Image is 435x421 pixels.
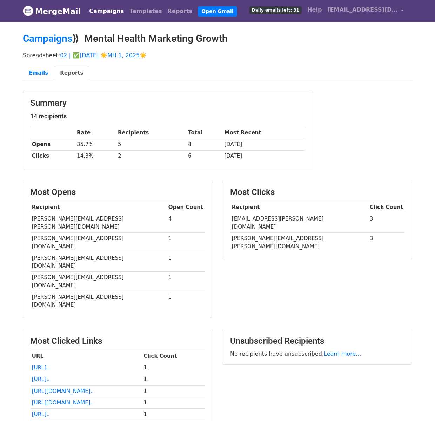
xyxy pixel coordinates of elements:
td: 14.3% [75,150,116,162]
h3: Unsubscribed Recipients [230,336,405,346]
a: Learn more... [324,350,361,357]
td: 6 [186,150,222,162]
td: 2 [116,150,186,162]
th: Most Recent [223,127,305,139]
a: 02 | ✅[DATE] ☀️MH 1, 2025☀️ [60,52,147,59]
th: Total [186,127,222,139]
th: Click Count [368,202,405,213]
td: [PERSON_NAME][EMAIL_ADDRESS][PERSON_NAME][DOMAIN_NAME] [230,233,368,252]
td: [PERSON_NAME][EMAIL_ADDRESS][PERSON_NAME][DOMAIN_NAME] [30,213,167,233]
h3: Summary [30,98,305,108]
td: [PERSON_NAME][EMAIL_ADDRESS][DOMAIN_NAME] [30,233,167,252]
h2: ⟫ Mental Health Marketing Growth [23,33,412,45]
th: URL [30,350,142,362]
a: Campaigns [23,33,72,44]
a: Templates [127,4,165,18]
th: Open Count [167,202,205,213]
a: Daily emails left: 31 [247,3,304,17]
td: 8 [186,139,222,150]
td: 1 [142,385,205,397]
img: MergeMail logo [23,6,33,16]
td: [EMAIL_ADDRESS][PERSON_NAME][DOMAIN_NAME] [230,213,368,233]
a: Emails [23,66,54,80]
th: Recipient [230,202,368,213]
th: Clicks [30,150,75,162]
h3: Most Opens [30,187,205,197]
a: Reports [54,66,89,80]
td: 1 [167,272,205,291]
a: Campaigns [86,4,127,18]
td: 1 [142,374,205,385]
h3: Most Clicked Links [30,336,205,346]
a: Reports [165,4,195,18]
td: 1 [167,252,205,272]
td: 1 [142,362,205,374]
td: 1 [142,397,205,408]
p: Spreadsheet: [23,52,412,59]
p: No recipients have unsubscribed. [230,350,405,357]
span: Daily emails left: 31 [249,6,302,14]
a: [URL].. [32,376,50,382]
a: MergeMail [23,4,81,19]
td: 3 [368,233,405,252]
th: Click Count [142,350,205,362]
td: [DATE] [223,139,305,150]
a: [URL].. [32,364,50,371]
td: 1 [167,291,205,311]
a: Help [304,3,324,17]
td: [PERSON_NAME][EMAIL_ADDRESS][DOMAIN_NAME] [30,272,167,291]
td: 1 [167,233,205,252]
a: [EMAIL_ADDRESS][DOMAIN_NAME] [324,3,407,19]
td: [PERSON_NAME][EMAIL_ADDRESS][DOMAIN_NAME] [30,252,167,272]
a: Open Gmail [198,6,237,17]
td: 1 [142,408,205,420]
td: 5 [116,139,186,150]
th: Recipients [116,127,186,139]
iframe: Chat Widget [400,387,435,421]
h3: Most Clicks [230,187,405,197]
th: Opens [30,139,75,150]
a: [URL][DOMAIN_NAME].. [32,388,94,394]
th: Recipient [30,202,167,213]
a: [URL].. [32,411,50,417]
h5: 14 recipients [30,112,305,120]
td: [DATE] [223,150,305,162]
a: [URL][DOMAIN_NAME].. [32,400,94,406]
td: 3 [368,213,405,233]
th: Rate [75,127,116,139]
td: 35.7% [75,139,116,150]
span: [EMAIL_ADDRESS][DOMAIN_NAME] [327,6,397,14]
td: [PERSON_NAME][EMAIL_ADDRESS][DOMAIN_NAME] [30,291,167,311]
td: 4 [167,213,205,233]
